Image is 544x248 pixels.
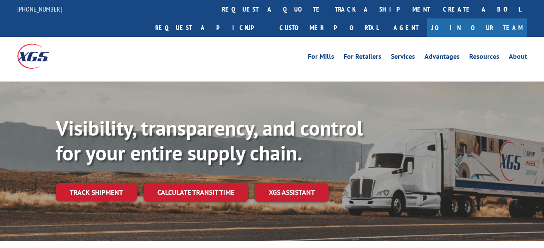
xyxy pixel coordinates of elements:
[56,115,363,166] b: Visibility, transparency, and control for your entire supply chain.
[344,53,381,63] a: For Retailers
[427,18,527,37] a: Join Our Team
[17,5,62,13] a: [PHONE_NUMBER]
[424,53,460,63] a: Advantages
[391,53,415,63] a: Services
[308,53,334,63] a: For Mills
[385,18,427,37] a: Agent
[469,53,499,63] a: Resources
[144,183,248,202] a: Calculate transit time
[149,18,273,37] a: Request a pickup
[509,53,527,63] a: About
[255,183,329,202] a: XGS ASSISTANT
[273,18,385,37] a: Customer Portal
[56,183,137,201] a: Track shipment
